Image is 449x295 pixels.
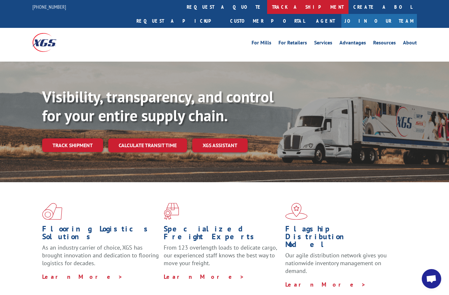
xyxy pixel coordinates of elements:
[225,14,310,28] a: Customer Portal
[42,244,159,267] span: As an industry carrier of choice, XGS has brought innovation and dedication to flooring logistics...
[339,40,366,47] a: Advantages
[32,4,66,10] a: [PHONE_NUMBER]
[252,40,271,47] a: For Mills
[164,244,280,273] p: From 123 overlength loads to delicate cargo, our experienced staff knows the best way to move you...
[192,138,248,152] a: XGS ASSISTANT
[341,14,417,28] a: Join Our Team
[285,281,366,288] a: Learn More >
[42,203,62,220] img: xgs-icon-total-supply-chain-intelligence-red
[164,203,179,220] img: xgs-icon-focused-on-flooring-red
[310,14,341,28] a: Agent
[285,203,308,220] img: xgs-icon-flagship-distribution-model-red
[42,225,159,244] h1: Flooring Logistics Solutions
[42,87,274,125] b: Visibility, transparency, and control for your entire supply chain.
[132,14,225,28] a: Request a pickup
[42,273,123,280] a: Learn More >
[278,40,307,47] a: For Retailers
[164,225,280,244] h1: Specialized Freight Experts
[422,269,441,289] div: Open chat
[42,138,103,152] a: Track shipment
[108,138,187,152] a: Calculate transit time
[403,40,417,47] a: About
[285,225,402,252] h1: Flagship Distribution Model
[314,40,332,47] a: Services
[285,252,387,275] span: Our agile distribution network gives you nationwide inventory management on demand.
[373,40,396,47] a: Resources
[164,273,244,280] a: Learn More >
